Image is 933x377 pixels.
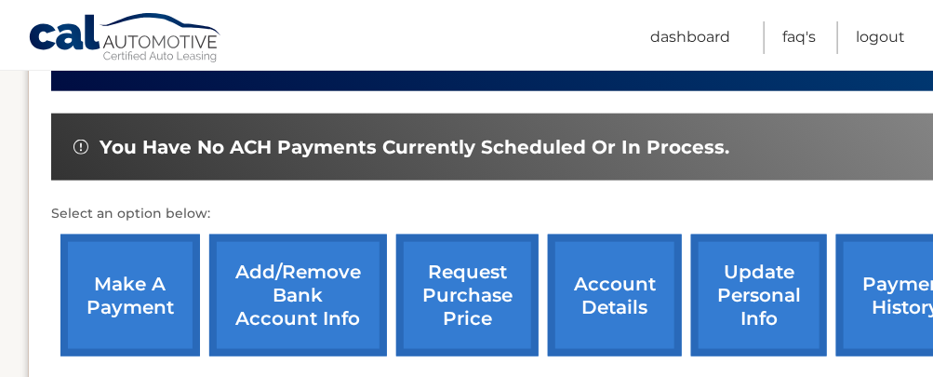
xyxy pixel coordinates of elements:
[209,235,387,357] a: Add/Remove bank account info
[100,136,729,159] span: You have no ACH payments currently scheduled or in process.
[782,21,816,54] a: FAQ's
[73,140,88,155] img: alert-white.svg
[650,21,730,54] a: Dashboard
[396,235,539,357] a: request purchase price
[28,12,223,66] a: Cal Automotive
[691,235,827,357] a: update personal info
[856,21,905,54] a: Logout
[548,235,682,357] a: account details
[60,235,200,357] a: make a payment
